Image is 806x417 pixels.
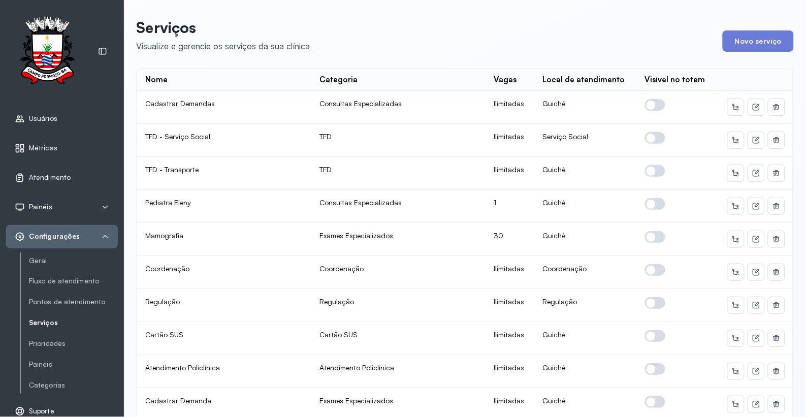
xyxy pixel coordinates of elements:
div: Local de atendimento [542,75,625,85]
td: Cadastrar Demandas [137,91,311,124]
td: Guichê [534,91,637,124]
p: Serviços [136,18,310,37]
td: Guichê [534,322,637,355]
div: Consultas Especializadas [319,99,477,108]
td: Ilimitadas [486,256,535,289]
span: Usuários [29,114,57,123]
span: Configurações [29,232,80,241]
td: Ilimitadas [486,322,535,355]
td: Regulação [137,289,311,322]
a: Geral [29,254,118,267]
td: Pediatra Eleny [137,190,311,223]
span: Painéis [29,203,52,211]
a: Usuários [15,114,109,124]
span: Métricas [29,144,57,152]
a: Prioridades [29,339,118,348]
td: Coordenação [137,256,311,289]
td: Serviço Social [534,124,637,157]
div: Atendimento Policlínica [319,363,477,372]
td: Guichê [534,157,637,190]
td: TFD - Serviço Social [137,124,311,157]
span: Atendimento [29,173,71,182]
div: TFD [319,165,477,174]
div: Visualize e gerencie os serviços da sua clínica [136,41,310,51]
a: Geral [29,256,118,265]
a: Categorias [29,381,118,390]
td: TFD - Transporte [137,157,311,190]
td: Coordenação [534,256,637,289]
div: Vagas [494,75,517,85]
div: Regulação [319,297,477,306]
td: Ilimitadas [486,157,535,190]
a: Fluxo de atendimento [29,275,118,287]
div: TFD [319,132,477,141]
a: Painéis [29,360,118,369]
a: Atendimento [15,173,109,183]
a: Pontos de atendimento [29,298,118,306]
td: Guichê [534,223,637,256]
a: Fluxo de atendimento [29,277,118,285]
div: Exames Especializados [319,231,477,240]
td: Cartão SUS [137,322,311,355]
td: Regulação [534,289,637,322]
a: Pontos de atendimento [29,296,118,308]
td: Guichê [534,190,637,223]
button: Novo serviço [723,30,794,52]
td: Ilimitadas [486,91,535,124]
img: Logotipo do estabelecimento [11,16,84,87]
div: Categoria [319,75,358,85]
a: Painéis [29,358,118,371]
td: Guichê [534,355,637,388]
td: Ilimitadas [486,289,535,322]
a: Serviços [29,318,118,327]
div: Exames Especializados [319,396,477,405]
td: Atendimento Policlínica [137,355,311,388]
div: Visível no totem [645,75,705,85]
td: 30 [486,223,535,256]
td: 1 [486,190,535,223]
div: Nome [145,75,168,85]
td: Ilimitadas [486,124,535,157]
a: Categorias [29,379,118,392]
td: Mamografia [137,223,311,256]
a: Prioridades [29,337,118,350]
a: Serviços [29,316,118,329]
a: Métricas [15,143,109,153]
div: Coordenação [319,264,477,273]
div: Cartão SUS [319,330,477,339]
td: Ilimitadas [486,355,535,388]
div: Consultas Especializadas [319,198,477,207]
